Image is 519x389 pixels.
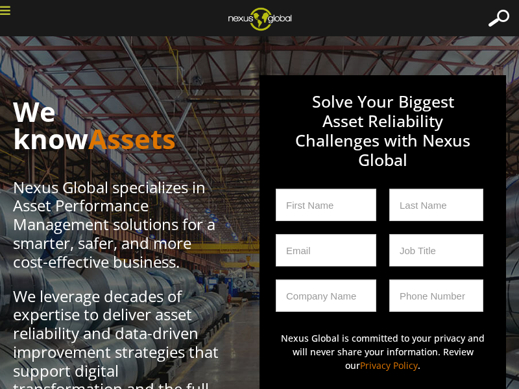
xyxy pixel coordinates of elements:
input: Email [276,234,376,266]
p: Nexus Global is committed to your privacy and will never share your information. Review our . [276,331,490,372]
a: Privacy Policy [360,359,418,371]
input: Company Name [276,279,376,312]
input: Phone Number [389,279,483,312]
h1: We know [13,98,221,152]
input: First Name [276,189,376,221]
input: Job Title [389,234,483,266]
p: Nexus Global specializes in Asset Performance Management solutions for a smarter, safer, and more... [13,178,221,272]
h3: Solve Your Biggest Asset Reliability Challenges with Nexus Global [276,91,490,189]
img: ng_logo_web [218,3,302,34]
span: Assets [88,120,176,157]
input: Last Name [389,189,483,221]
